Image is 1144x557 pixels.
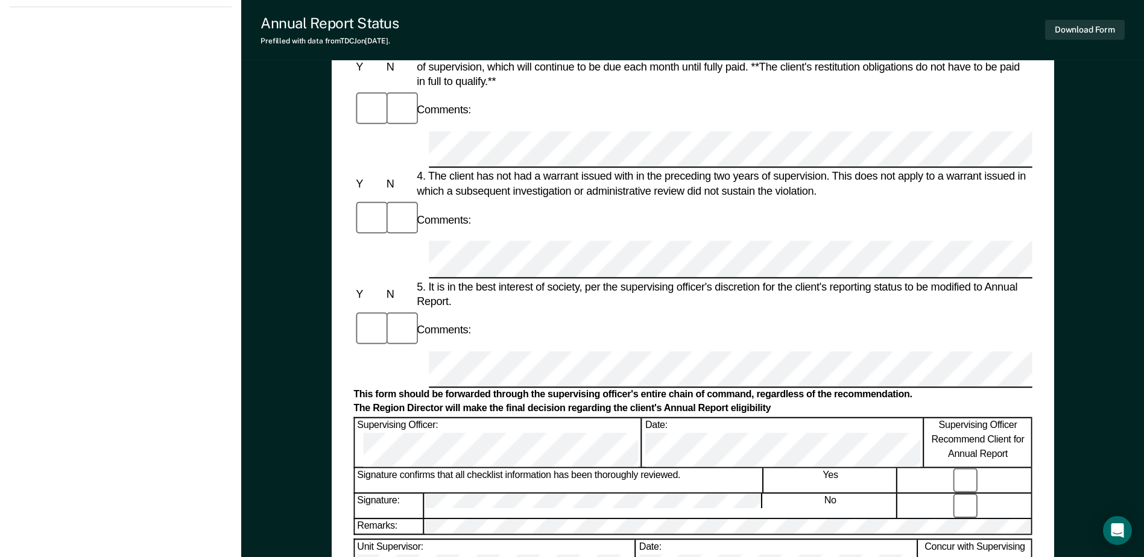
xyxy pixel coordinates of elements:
div: Comments: [414,323,473,337]
div: Annual Report Status [261,14,399,32]
div: Yes [764,468,897,492]
div: Comments: [414,102,473,117]
div: Y [353,60,384,74]
div: Prefilled with data from TDCJ on [DATE] . [261,37,399,45]
div: Open Intercom Messenger [1103,516,1132,545]
div: No [764,494,897,518]
div: Remarks: [355,520,424,535]
div: Signature: [355,494,423,518]
div: N [384,177,414,191]
div: Supervising Officer: [355,418,642,467]
div: 4. The client has not had a warrant issued with in the preceding two years of supervision. This d... [414,169,1032,198]
div: N [384,286,414,301]
div: Signature confirms that all checklist information has been thoroughly reviewed. [355,468,763,492]
div: 5. It is in the best interest of society, per the supervising officer's discretion for the client... [414,279,1032,308]
div: Y [353,286,384,301]
div: N [384,60,414,74]
button: Download Form [1045,20,1125,40]
div: This form should be forwarded through the supervising officer's entire chain of command, regardle... [353,389,1032,401]
div: The Region Director will make the final decision regarding the client's Annual Report eligibility [353,403,1032,415]
div: Y [353,177,384,191]
div: Comments: [414,213,473,227]
div: 3. The client has maintained compliance with all restitution obligations in accordance to PD/POP-... [414,45,1032,89]
div: Supervising Officer Recommend Client for Annual Report [924,418,1032,467]
div: Date: [643,418,923,467]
